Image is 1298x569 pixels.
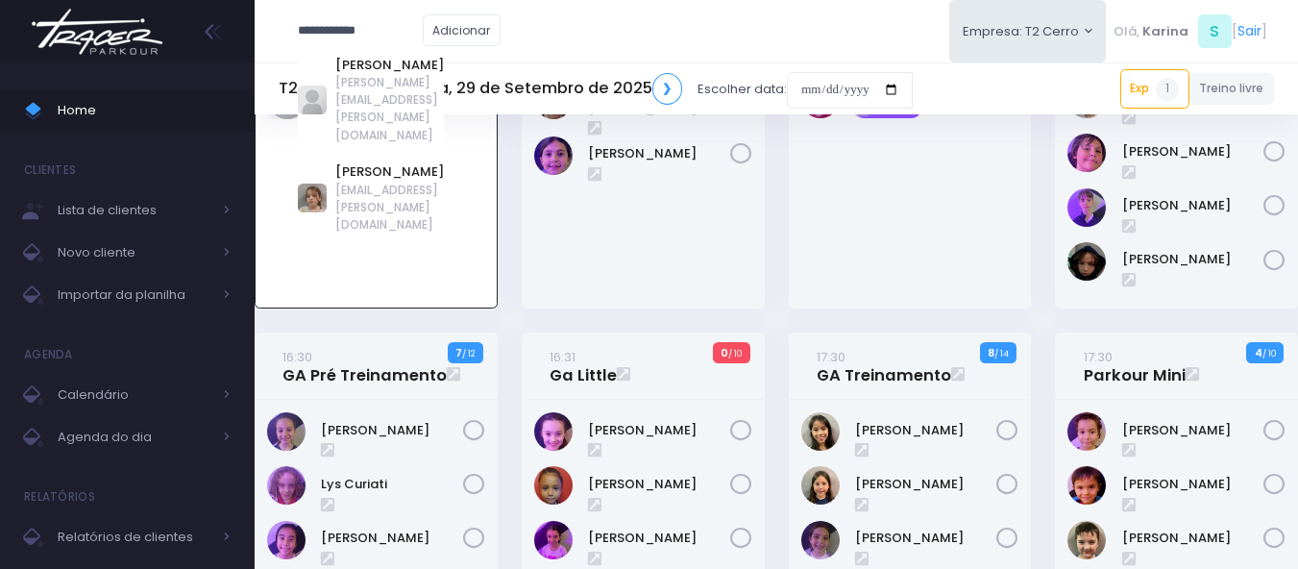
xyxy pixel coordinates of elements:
[58,283,211,308] span: Importar da planilha
[282,348,312,366] small: 16:30
[1067,466,1106,505] img: Inácio Goulart Azevedo
[721,345,728,360] strong: 0
[335,74,444,143] span: [PERSON_NAME][EMAIL_ADDRESS][PERSON_NAME][DOMAIN_NAME]
[455,345,462,360] strong: 7
[1122,250,1264,269] a: [PERSON_NAME]
[817,347,951,385] a: 17:30GA Treinamento
[534,466,573,505] img: Clara Pimenta Amaral
[588,475,730,494] a: [PERSON_NAME]
[1114,22,1139,41] span: Olá,
[58,198,211,223] span: Lista de clientes
[1122,475,1264,494] a: [PERSON_NAME]
[321,475,463,494] a: Lys Curiati
[1067,242,1106,281] img: Yeshe Idargo Kis
[335,182,444,234] span: [EMAIL_ADDRESS][PERSON_NAME][DOMAIN_NAME]
[1255,345,1262,360] strong: 4
[1189,73,1275,105] a: Treino livre
[267,412,306,451] img: Chloe Miglio
[994,348,1009,359] small: / 14
[1142,22,1188,41] span: Karina
[588,421,730,440] a: [PERSON_NAME]
[550,348,576,366] small: 16:31
[534,136,573,175] img: Livia Lopes
[1262,348,1276,359] small: / 10
[1122,196,1264,215] a: [PERSON_NAME]
[855,421,997,440] a: [PERSON_NAME]
[58,425,211,450] span: Agenda do dia
[267,521,306,559] img: Marissa Razo Uno
[1067,134,1106,172] img: Gabriel Leão
[24,335,73,374] h4: Agenda
[335,162,444,182] a: [PERSON_NAME]
[1067,412,1106,451] img: Bernardo tiboni
[1156,78,1179,101] span: 1
[588,144,730,163] a: [PERSON_NAME]
[1122,529,1264,548] a: [PERSON_NAME]
[855,475,997,494] a: [PERSON_NAME]
[1084,348,1113,366] small: 17:30
[988,345,994,360] strong: 8
[652,73,683,105] a: ❯
[58,98,231,123] span: Home
[58,240,211,265] span: Novo cliente
[855,529,997,548] a: [PERSON_NAME]
[801,466,840,505] img: Elena Fuchs
[801,521,840,559] img: Isabela Borges
[58,383,211,408] span: Calendário
[728,348,742,359] small: / 10
[58,525,211,550] span: Relatórios de clientes
[279,67,913,111] div: Escolher data:
[423,14,502,46] a: Adicionar
[588,529,730,548] a: [PERSON_NAME]
[24,478,95,516] h4: Relatórios
[1122,142,1264,161] a: [PERSON_NAME]
[321,421,463,440] a: [PERSON_NAME]
[550,347,617,385] a: 16:31Ga Little
[1067,521,1106,559] img: Rodrigo Soldi Marques
[335,56,444,75] a: [PERSON_NAME]
[534,412,573,451] img: Bianca Levy Siqueira Rezende
[1198,14,1232,48] span: S
[24,151,76,189] h4: Clientes
[817,348,845,366] small: 17:30
[1237,21,1261,41] a: Sair
[534,521,573,559] img: Isabella Tancredi Oliveira
[282,347,447,385] a: 16:30GA Pré Treinamento
[267,466,306,505] img: Lys Curiati
[321,529,463,548] a: [PERSON_NAME]
[1106,10,1274,53] div: [ ]
[279,73,682,105] h5: T2 Cerro Segunda, 29 de Setembro de 2025
[1067,188,1106,227] img: Max Passamani Lacorte
[462,348,475,359] small: / 12
[801,412,840,451] img: Catharina Morais Ablas
[1084,347,1186,385] a: 17:30Parkour Mini
[1120,69,1189,108] a: Exp1
[1122,421,1264,440] a: [PERSON_NAME]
